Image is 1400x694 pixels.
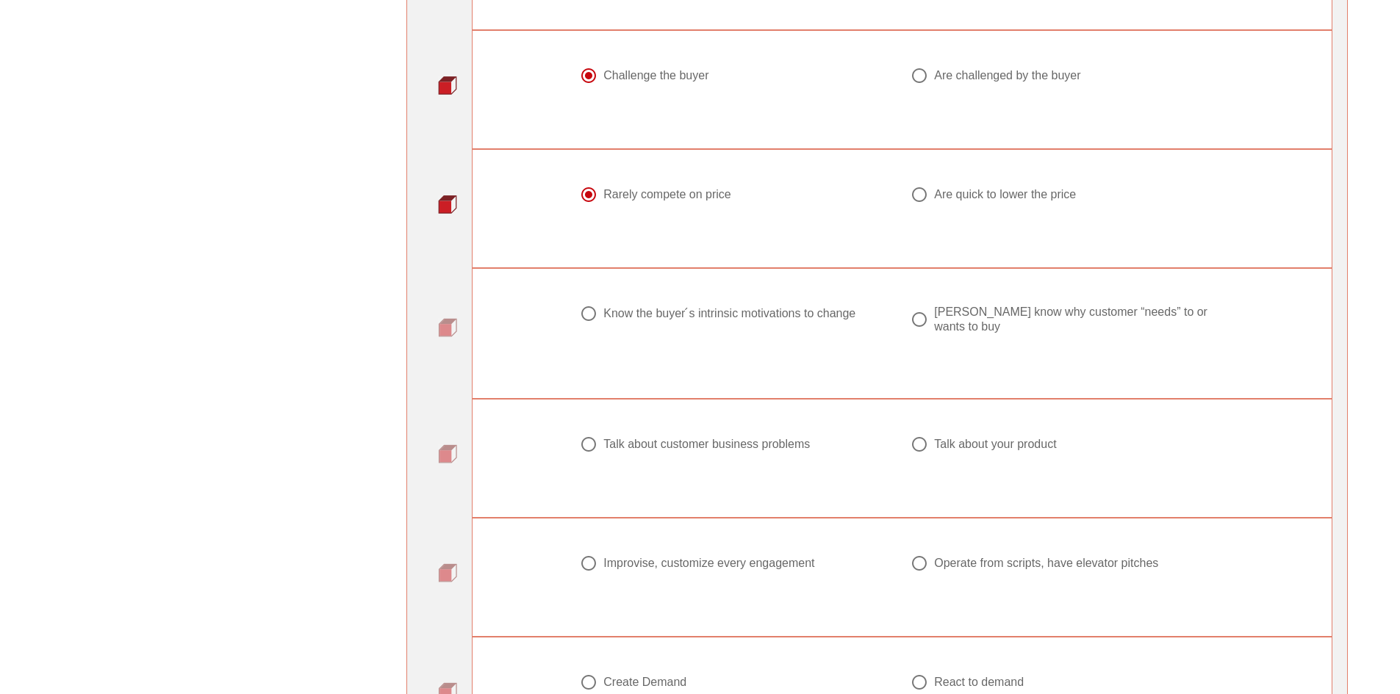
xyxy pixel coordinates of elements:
[438,76,457,95] img: question-bullet-actve.png
[438,318,457,337] img: question-bullet.png
[934,556,1158,571] div: Operate from scripts, have elevator pitches
[603,187,730,202] div: Rarely compete on price
[603,675,686,690] div: Create Demand
[438,195,457,214] img: question-bullet-actve.png
[934,187,1076,202] div: Are quick to lower the price
[934,68,1080,83] div: Are challenged by the buyer
[438,444,457,463] img: question-bullet.png
[603,306,855,321] div: Know the buyer ́s intrinsic motivations to change
[934,437,1056,452] div: Talk about your product
[934,305,1212,334] div: [PERSON_NAME] know why customer “needs” to or wants to buy
[603,68,708,83] div: Challenge the buyer
[934,675,1024,690] div: React to demand
[603,437,810,452] div: Talk about customer business problems
[603,556,814,571] div: Improvise, customize every engagement
[438,563,457,582] img: question-bullet.png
